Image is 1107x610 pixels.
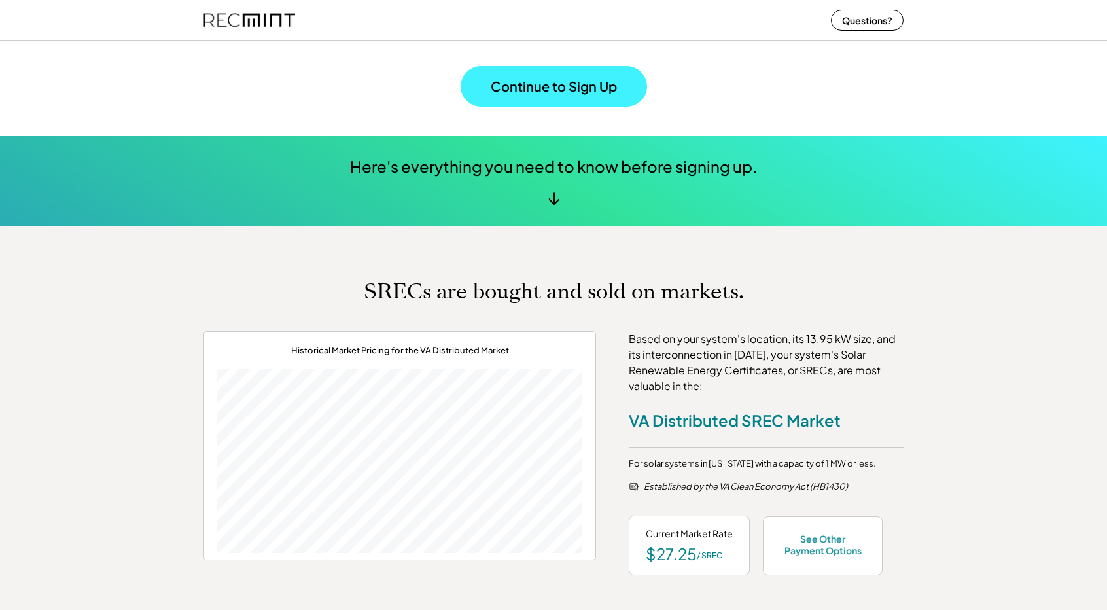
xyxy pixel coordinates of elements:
div: $27.25 [646,546,697,562]
div: Historical Market Pricing for the VA Distributed Market [291,345,509,356]
button: Continue to Sign Up [461,66,647,107]
div: Here's everything you need to know before signing up. [350,156,758,178]
div: Established by the VA Clean Economy Act (HB1430) [644,480,904,493]
div: Current Market Rate [646,528,733,541]
div: ↓ [548,187,560,207]
button: Questions? [831,10,904,31]
div: / SREC [697,550,722,562]
div: For solar systems in [US_STATE] with a capacity of 1 MW or less. [629,457,876,471]
div: Based on your system's location, its 13.95 kW size, and its interconnection in [DATE], your syste... [629,331,904,394]
h1: SRECs are bought and sold on markets. [364,279,744,304]
img: recmint-logotype%403x%20%281%29.jpeg [203,3,295,37]
div: See Other Payment Options [780,533,866,556]
div: VA Distributed SREC Market [629,410,841,431]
